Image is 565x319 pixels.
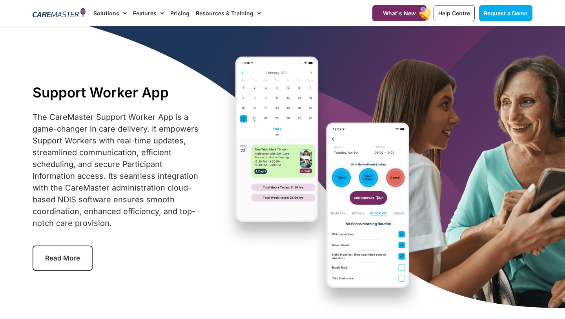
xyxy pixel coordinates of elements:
[33,111,202,229] div: The CareMaster Support Worker App is a game-changer in care delivery. It empowers Support Workers...
[434,5,475,21] a: Help Centre
[45,254,80,262] span: Read More
[33,246,93,271] a: Read More
[383,10,416,16] span: What's New
[372,5,426,21] a: What's New
[484,10,528,16] span: Request a Demo
[33,84,202,101] h1: Support Worker App
[438,10,470,16] span: Help Centre
[479,5,532,21] a: Request a Demo
[33,7,86,19] img: CareMaster Logo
